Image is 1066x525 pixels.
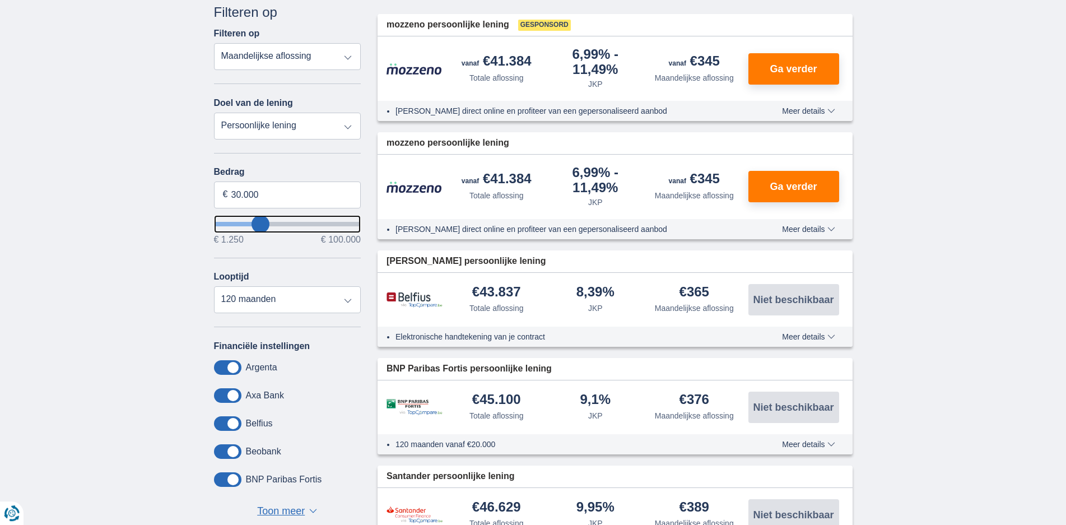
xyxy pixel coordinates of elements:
div: JKP [588,410,603,421]
div: 9,1% [580,393,611,408]
img: product.pl.alt Santander [387,506,443,523]
div: €389 [679,500,709,515]
label: Belfius [246,419,273,429]
li: [PERSON_NAME] direct online en profiteer van een gepersonaliseerd aanbod [395,224,741,235]
label: Financiële instellingen [214,341,310,351]
label: Filteren op [214,29,260,39]
div: €376 [679,393,709,408]
div: JKP [588,303,603,314]
div: Maandelijkse aflossing [655,190,734,201]
div: Maandelijkse aflossing [655,410,734,421]
img: product.pl.alt Belfius [387,292,443,308]
label: Doel van de lening [214,98,293,108]
div: €45.100 [472,393,521,408]
li: Elektronische handtekening van je contract [395,331,741,342]
span: [PERSON_NAME] persoonlijke lening [387,255,546,268]
div: €41.384 [462,172,532,188]
span: Ga verder [770,182,817,192]
span: Santander persoonlijke lening [387,470,515,483]
label: Argenta [246,363,277,373]
span: € [223,188,228,201]
div: €365 [679,285,709,300]
div: €345 [669,172,720,188]
span: BNP Paribas Fortis persoonlijke lening [387,363,552,375]
span: Gesponsord [518,20,571,31]
div: €41.384 [462,54,532,70]
span: Meer details [782,333,835,341]
div: Filteren op [214,3,361,22]
span: ▼ [309,509,317,513]
span: € 100.000 [321,235,361,244]
li: [PERSON_NAME] direct online en profiteer van een gepersonaliseerd aanbod [395,105,741,117]
span: mozzeno persoonlijke lening [387,137,509,150]
li: 120 maanden vanaf €20.000 [395,439,741,450]
div: 6,99% [551,48,641,76]
span: € 1.250 [214,235,244,244]
div: Totale aflossing [469,190,524,201]
label: BNP Paribas Fortis [246,475,322,485]
div: Totale aflossing [469,410,524,421]
div: €345 [669,54,720,70]
span: Niet beschikbaar [753,510,834,520]
button: Niet beschikbaar [748,392,839,423]
div: €43.837 [472,285,521,300]
span: Niet beschikbaar [753,402,834,412]
div: 6,99% [551,166,641,194]
button: Meer details [774,225,843,234]
label: Looptijd [214,272,249,282]
label: Bedrag [214,167,361,177]
div: €46.629 [472,500,521,515]
span: Niet beschikbaar [753,295,834,305]
span: Meer details [782,225,835,233]
div: JKP [588,78,603,90]
div: Totale aflossing [469,303,524,314]
span: Toon meer [257,504,305,519]
button: Ga verder [748,53,839,85]
span: Meer details [782,107,835,115]
button: Meer details [774,440,843,449]
div: Maandelijkse aflossing [655,72,734,83]
input: wantToBorrow [214,222,361,226]
div: Maandelijkse aflossing [655,303,734,314]
button: Meer details [774,106,843,115]
img: product.pl.alt BNP Paribas Fortis [387,399,443,415]
img: product.pl.alt Mozzeno [387,181,443,193]
div: Totale aflossing [469,72,524,83]
button: Niet beschikbaar [748,284,839,315]
div: JKP [588,197,603,208]
span: Ga verder [770,64,817,74]
div: 8,39% [576,285,615,300]
label: Beobank [246,447,281,457]
span: mozzeno persoonlijke lening [387,18,509,31]
button: Meer details [774,332,843,341]
div: 9,95% [576,500,615,515]
button: Ga verder [748,171,839,202]
span: Meer details [782,440,835,448]
button: Toon meer ▼ [254,504,320,519]
img: product.pl.alt Mozzeno [387,63,443,75]
label: Axa Bank [246,391,284,401]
